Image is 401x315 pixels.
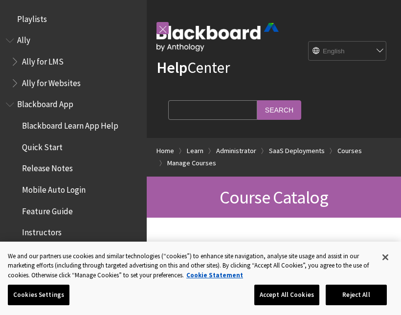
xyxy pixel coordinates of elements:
a: Administrator [216,145,256,157]
span: Ally for Websites [22,75,81,88]
nav: Book outline for Anthology Ally Help [6,32,141,91]
a: Courses [337,145,362,157]
span: Blackboard App [17,96,73,110]
span: Playlists [17,11,47,24]
button: Close [375,247,396,268]
div: We and our partners use cookies and similar technologies (“cookies”) to enhance site navigation, ... [8,251,373,280]
a: More information about your privacy, opens in a new tab [186,271,243,279]
input: Search [257,100,301,119]
span: Instructors [22,225,62,238]
a: Learn [187,145,203,157]
span: Blackboard Learn App Help [22,117,118,131]
img: Blackboard by Anthology [156,23,279,51]
a: Manage Courses [167,157,216,169]
a: SaaS Deployments [269,145,325,157]
span: Quick Start [22,139,63,152]
span: Ally [17,32,30,45]
strong: Help [156,58,187,77]
button: Cookies Settings [8,285,69,305]
span: Release Notes [22,160,73,174]
span: Ally for LMS [22,53,64,67]
span: Mobile Auto Login [22,181,86,195]
span: Course Catalog [220,186,329,208]
a: Home [156,145,174,157]
button: Accept All Cookies [254,285,319,305]
select: Site Language Selector [309,42,387,61]
button: Reject All [326,285,387,305]
a: HelpCenter [156,58,230,77]
nav: Book outline for Playlists [6,11,141,27]
span: Feature Guide [22,203,73,216]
